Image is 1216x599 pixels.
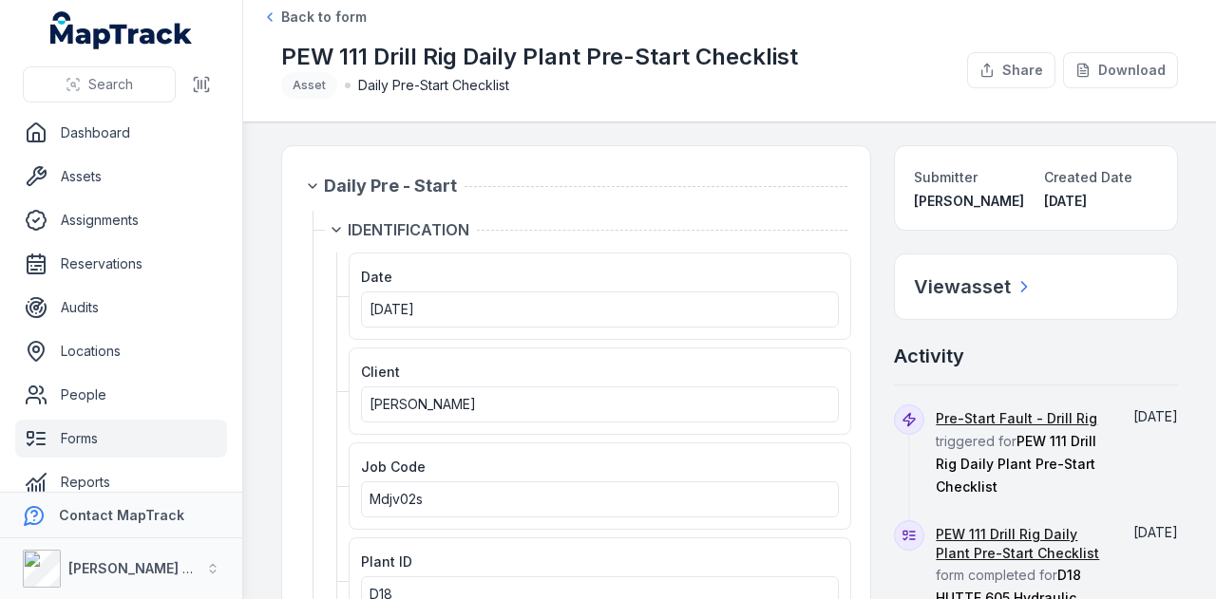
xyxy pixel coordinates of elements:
a: Pre-Start Fault - Drill Rig [936,409,1097,428]
a: Assignments [15,201,227,239]
a: MapTrack [50,11,193,49]
a: People [15,376,227,414]
a: Back to form [262,8,367,27]
span: PEW 111 Drill Rig Daily Plant Pre-Start Checklist [936,433,1096,495]
span: Created Date [1044,169,1132,185]
span: Mdjv02s [370,491,423,507]
span: IDENTIFICATION [348,218,469,241]
a: Reservations [15,245,227,283]
a: Assets [15,158,227,196]
strong: Contact MapTrack [59,507,184,523]
a: Forms [15,420,227,458]
span: Search [88,75,133,94]
button: Search [23,66,176,103]
span: [PERSON_NAME] [370,396,476,412]
span: Daily Pre - Start [324,173,457,199]
a: PEW 111 Drill Rig Daily Plant Pre-Start Checklist [936,525,1106,563]
a: Locations [15,332,227,370]
span: [DATE] [1133,524,1178,540]
span: Back to form [281,8,367,27]
time: 01/09/2025, 7:17:12 am [1044,193,1087,209]
a: Viewasset [914,273,1034,300]
time: 01/09/2025, 7:17:12 am [1133,524,1178,540]
div: Asset [281,72,337,99]
button: Download [1063,52,1178,88]
a: Dashboard [15,114,227,152]
span: Daily Pre-Start Checklist [358,76,509,95]
strong: [PERSON_NAME] Group [68,560,224,576]
a: Audits [15,289,227,327]
h2: View asset [914,273,1011,300]
span: [DATE] [1133,408,1178,424]
h2: Activity [894,343,964,369]
span: Client [361,364,400,380]
time: 01/09/2025, 7:17:12 am [1133,408,1178,424]
span: Plant ID [361,553,412,570]
time: 01/09/2025, 12:00:00 am [370,301,414,317]
h1: PEW 111 Drill Rig Daily Plant Pre-Start Checklist [281,42,798,72]
span: [DATE] [370,301,414,317]
a: Reports [15,463,227,501]
span: Date [361,269,392,285]
span: Submitter [914,169,978,185]
button: Share [967,52,1055,88]
span: triggered for [936,410,1097,495]
span: [PERSON_NAME] [914,193,1024,209]
span: Job Code [361,459,426,475]
span: [DATE] [1044,193,1087,209]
